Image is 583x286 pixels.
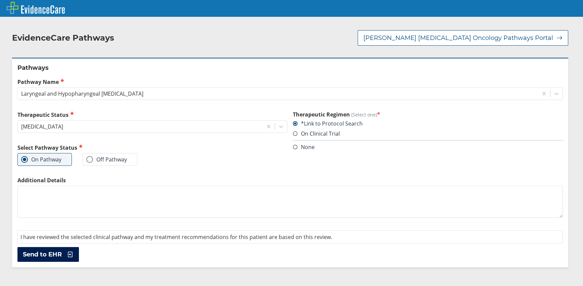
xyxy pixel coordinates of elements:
label: On Pathway [21,156,61,163]
h2: Select Pathway Status [17,144,287,151]
span: (Select one) [351,111,377,118]
label: Pathway Name [17,78,563,86]
span: [PERSON_NAME] [MEDICAL_DATA] Oncology Pathways Portal [363,34,553,42]
h2: Pathways [17,64,563,72]
label: Off Pathway [86,156,127,163]
label: None [293,143,315,151]
label: *Link to Protocol Search [293,120,363,127]
span: Send to EHR [23,250,62,258]
h3: Therapeutic Regimen [293,111,563,118]
h2: EvidenceCare Pathways [12,33,114,43]
img: EvidenceCare [7,2,65,14]
button: Send to EHR [17,247,79,262]
label: Therapeutic Status [17,111,287,118]
label: Additional Details [17,177,563,184]
span: I have reviewed the selected clinical pathway and my treatment recommendations for this patient a... [20,233,332,241]
div: [MEDICAL_DATA] [21,123,63,130]
div: Laryngeal and Hypopharyngeal [MEDICAL_DATA] [21,90,143,97]
label: On Clinical Trial [293,130,340,137]
button: [PERSON_NAME] [MEDICAL_DATA] Oncology Pathways Portal [358,30,568,46]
